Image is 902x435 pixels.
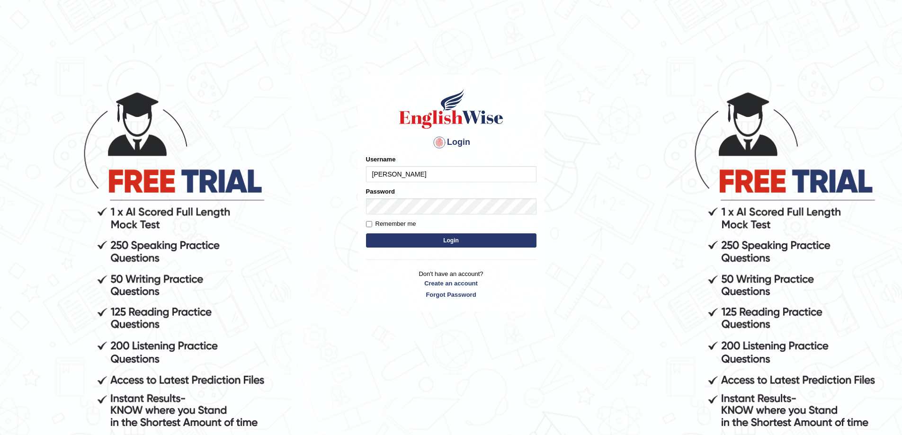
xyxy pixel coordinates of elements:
a: Create an account [366,279,536,288]
button: Login [366,233,536,248]
img: Logo of English Wise sign in for intelligent practice with AI [397,88,505,130]
h4: Login [366,135,536,150]
a: Forgot Password [366,290,536,299]
p: Don't have an account? [366,269,536,299]
label: Username [366,155,396,164]
label: Remember me [366,219,416,229]
label: Password [366,187,395,196]
input: Remember me [366,221,372,227]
